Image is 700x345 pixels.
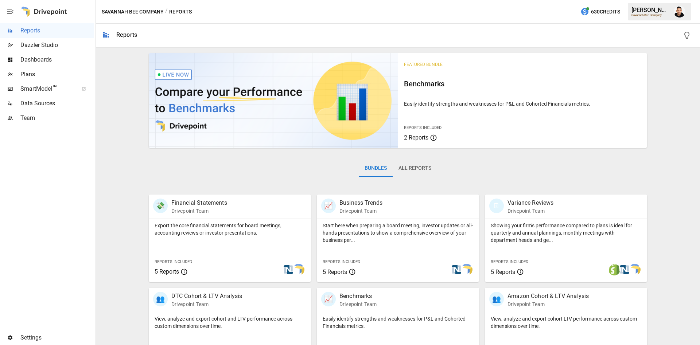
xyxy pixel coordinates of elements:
[293,264,304,275] img: smart model
[149,53,398,148] img: video thumbnail
[283,264,294,275] img: netsuite
[491,259,528,264] span: Reports Included
[323,259,360,264] span: Reports Included
[674,6,685,17] img: Francisco Sanchez
[619,264,630,275] img: netsuite
[20,55,94,64] span: Dashboards
[20,26,94,35] span: Reports
[507,207,553,215] p: Drivepoint Team
[153,199,168,213] div: 💸
[171,292,242,301] p: DTC Cohort & LTV Analysis
[404,100,642,107] p: Easily identify strengths and weaknesses for P&L and Cohorted Financials metrics.
[404,78,642,90] h6: Benchmarks
[323,268,347,275] span: 5 Reports
[323,222,473,244] p: Start here when preparing a board meeting, investor updates or all-hands presentations to show a ...
[116,31,137,38] div: Reports
[171,199,227,207] p: Financial Statements
[631,7,669,13] div: [PERSON_NAME]
[461,264,472,275] img: smart model
[339,292,377,301] p: Benchmarks
[451,264,462,275] img: netsuite
[631,13,669,17] div: Savannah Bee Company
[491,315,641,330] p: View, analyze and export cohort LTV performance across custom dimensions over time.
[155,222,305,236] p: Export the core financial statements for board meetings, accounting reviews or investor presentat...
[171,207,227,215] p: Drivepoint Team
[321,292,336,306] div: 📈
[20,333,94,342] span: Settings
[102,7,164,16] button: Savannah Bee Company
[171,301,242,308] p: Drivepoint Team
[507,292,589,301] p: Amazon Cohort & LTV Analysis
[489,292,504,306] div: 👥
[507,301,589,308] p: Drivepoint Team
[153,292,168,306] div: 👥
[20,70,94,79] span: Plans
[491,222,641,244] p: Showing your firm's performance compared to plans is ideal for quarterly and annual plannings, mo...
[155,268,179,275] span: 5 Reports
[20,41,94,50] span: Dazzler Studio
[155,315,305,330] p: View, analyze and export cohort and LTV performance across custom dimensions over time.
[52,83,57,93] span: ™
[489,199,504,213] div: 🗓
[629,264,641,275] img: smart model
[591,7,620,16] span: 630 Credits
[339,199,382,207] p: Business Trends
[491,268,515,275] span: 5 Reports
[404,134,428,141] span: 2 Reports
[359,160,393,177] button: Bundles
[393,160,437,177] button: All Reports
[608,264,620,275] img: shopify
[20,85,74,93] span: SmartModel
[155,259,192,264] span: Reports Included
[339,301,377,308] p: Drivepoint Team
[20,114,94,122] span: Team
[577,5,623,19] button: 630Credits
[404,62,443,67] span: Featured Bundle
[323,315,473,330] p: Easily identify strengths and weaknesses for P&L and Cohorted Financials metrics.
[20,99,94,108] span: Data Sources
[339,207,382,215] p: Drivepoint Team
[165,7,168,16] div: /
[321,199,336,213] div: 📈
[404,125,442,130] span: Reports Included
[669,1,690,22] button: Francisco Sanchez
[507,199,553,207] p: Variance Reviews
